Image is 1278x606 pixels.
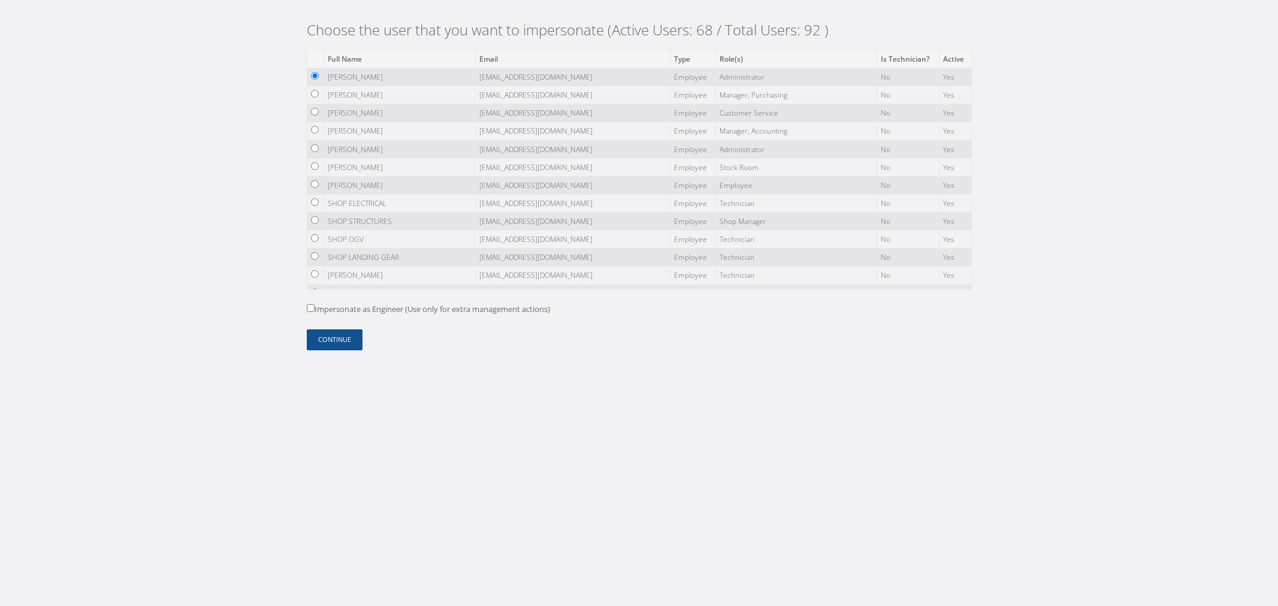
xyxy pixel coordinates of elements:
td: Employee [670,158,715,176]
td: Customer Service [715,104,877,122]
td: [EMAIL_ADDRESS][DOMAIN_NAME] [476,104,670,122]
button: Continue [307,329,362,350]
td: [PERSON_NAME] [324,86,476,104]
td: Employee [670,231,715,249]
td: SHOP ELECTRICAL [324,194,476,212]
td: Employee [670,249,715,266]
td: [PERSON_NAME] [324,266,476,284]
td: Yes [939,194,971,212]
th: Email [476,50,670,68]
td: Yes [939,158,971,176]
h2: Choose the user that you want to impersonate (Active Users: 68 / Total Users: 92 ) [307,22,972,39]
td: Technician [715,231,877,249]
th: Type [670,50,715,68]
td: SHOP LANDING GEAR [324,249,476,266]
td: No [877,213,939,231]
td: No [877,86,939,104]
td: Yes [939,176,971,194]
td: No [877,158,939,176]
td: [EMAIL_ADDRESS][DOMAIN_NAME] [476,140,670,158]
td: Manager, Purchasing [715,86,877,104]
th: Full Name [324,50,476,68]
td: [EMAIL_ADDRESS][DOMAIN_NAME] [476,86,670,104]
td: Yes [939,140,971,158]
td: Stock Room [715,158,877,176]
td: Employee [670,122,715,140]
td: Yes [939,86,971,104]
td: No [877,176,939,194]
td: [EMAIL_ADDRESS][DOMAIN_NAME] [476,68,670,86]
td: Employee [670,213,715,231]
td: No [877,266,939,284]
td: [EMAIL_ADDRESS][DOMAIN_NAME] [476,194,670,212]
td: SHOP STRUCTURES [324,213,476,231]
td: [PERSON_NAME] [324,68,476,86]
input: Impersonate as Engineer (Use only for extra management actions) [307,304,315,312]
td: Employee [670,176,715,194]
td: Technician [715,249,877,266]
td: [PERSON_NAME] [324,176,476,194]
td: [EMAIL_ADDRESS][DOMAIN_NAME] [476,213,670,231]
th: Is Technician? [877,50,939,68]
td: Employee [715,176,877,194]
td: Employee [670,266,715,284]
td: [EMAIL_ADDRESS][DOMAIN_NAME] [476,284,670,302]
td: Employee [670,140,715,158]
td: No [877,284,939,302]
td: Technician [715,266,877,284]
td: Employee [670,86,715,104]
td: SHOP OGV [324,231,476,249]
td: Employee [670,284,715,302]
td: No [877,140,939,158]
td: [PERSON_NAME] [324,158,476,176]
td: No [877,231,939,249]
td: Technician [715,194,877,212]
td: Administrator [715,140,877,158]
td: No [877,249,939,266]
td: [PERSON_NAME] [324,122,476,140]
td: No [877,68,939,86]
td: Yes [939,213,971,231]
td: Yes [939,284,971,302]
td: [PERSON_NAME] [324,140,476,158]
td: [EMAIL_ADDRESS][DOMAIN_NAME] [476,231,670,249]
td: No [877,194,939,212]
td: Employee [670,194,715,212]
td: Inspector Level 2 [715,284,877,302]
td: No [877,104,939,122]
td: [EMAIL_ADDRESS][DOMAIN_NAME] [476,122,670,140]
td: Yes [939,249,971,266]
td: Shop Manager [715,213,877,231]
td: Manager, Accounting [715,122,877,140]
label: Impersonate as Engineer (Use only for extra management actions) [307,304,550,316]
td: Employee [670,68,715,86]
td: Employee [670,104,715,122]
td: Administrator [715,68,877,86]
td: [EMAIL_ADDRESS][DOMAIN_NAME] [476,158,670,176]
td: Yes [939,122,971,140]
td: [PERSON_NAME] [324,104,476,122]
td: [EMAIL_ADDRESS][DOMAIN_NAME] [476,249,670,266]
td: Yes [939,68,971,86]
th: Role(s) [715,50,877,68]
td: Yes [939,266,971,284]
td: [EMAIL_ADDRESS][DOMAIN_NAME] [476,266,670,284]
td: No [877,122,939,140]
th: Active [939,50,971,68]
td: Yes [939,231,971,249]
td: [PERSON_NAME] [324,284,476,302]
td: Yes [939,104,971,122]
td: [EMAIL_ADDRESS][DOMAIN_NAME] [476,176,670,194]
